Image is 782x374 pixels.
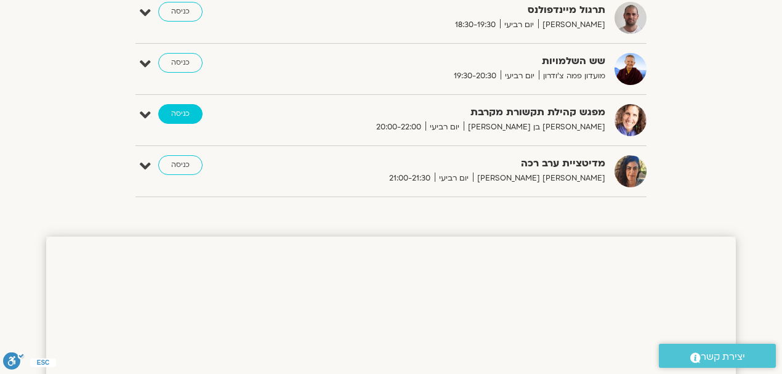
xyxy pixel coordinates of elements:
[473,172,605,185] span: [PERSON_NAME] [PERSON_NAME]
[449,70,501,83] span: 19:30-20:30
[435,172,473,185] span: יום רביעי
[304,2,605,18] strong: תרגול מיינדפולנס
[158,104,203,124] a: כניסה
[372,121,425,134] span: 20:00-22:00
[539,70,605,83] span: מועדון פמה צ'ודרון
[659,344,776,368] a: יצירת קשר
[500,18,538,31] span: יום רביעי
[158,53,203,73] a: כניסה
[425,121,464,134] span: יום רביעי
[701,349,745,365] span: יצירת קשר
[158,2,203,22] a: כניסה
[385,172,435,185] span: 21:00-21:30
[464,121,605,134] span: [PERSON_NAME] בן [PERSON_NAME]
[451,18,500,31] span: 18:30-19:30
[304,104,605,121] strong: מפגש קהילת תקשורת מקרבת
[538,18,605,31] span: [PERSON_NAME]
[501,70,539,83] span: יום רביעי
[304,53,605,70] strong: שש השלמויות
[158,155,203,175] a: כניסה
[304,155,605,172] strong: מדיטציית ערב רכה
